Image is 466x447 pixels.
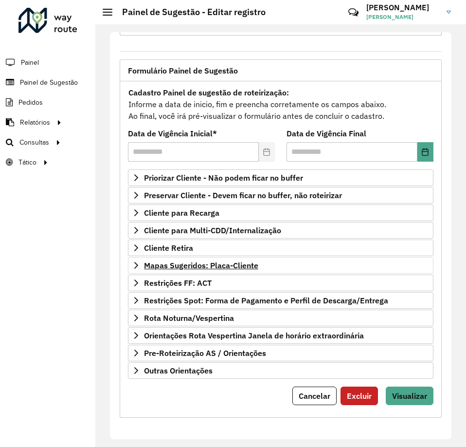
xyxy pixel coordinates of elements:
[299,391,330,401] span: Cancelar
[20,117,50,128] span: Relatórios
[128,275,433,291] a: Restrições FF: ACT
[144,314,234,322] span: Rota Noturna/Vespertina
[128,345,433,361] a: Pre-Roteirização AS / Orientações
[128,67,238,74] span: Formulário Painel de Sugestão
[144,261,258,269] span: Mapas Sugeridos: Placa-Cliente
[128,222,433,239] a: Cliente para Multi-CDD/Internalização
[128,187,433,204] a: Preservar Cliente - Devem ficar no buffer, não roteirizar
[347,391,372,401] span: Excluir
[128,362,433,379] a: Outras Orientações
[128,240,433,256] a: Cliente Retira
[287,128,366,139] label: Data de Vigência Final
[128,88,289,97] strong: Cadastro Painel de sugestão de roteirização:
[144,332,364,339] span: Orientações Rota Vespertina Janela de horário extraordinária
[19,137,49,148] span: Consultas
[128,86,433,122] div: Informe a data de inicio, fim e preencha corretamente os campos abaixo. Ao final, você irá pré-vi...
[144,191,342,199] span: Preservar Cliente - Devem ficar no buffer, não roteirizar
[144,244,193,252] span: Cliente Retira
[128,169,433,186] a: Priorizar Cliente - Não podem ficar no buffer
[144,174,303,182] span: Priorizar Cliente - Não podem ficar no buffer
[128,310,433,326] a: Rota Noturna/Vespertina
[292,387,337,405] button: Cancelar
[341,387,378,405] button: Excluir
[20,77,78,88] span: Painel de Sugestão
[144,349,266,357] span: Pre-Roteirização AS / Orientações
[343,2,364,23] a: Contato Rápido
[128,205,433,221] a: Cliente para Recarga
[144,279,212,287] span: Restrições FF: ACT
[112,7,266,18] h2: Painel de Sugestão - Editar registro
[144,367,213,374] span: Outras Orientações
[128,128,217,139] label: Data de Vigência Inicial
[392,391,427,401] span: Visualizar
[144,226,281,234] span: Cliente para Multi-CDD/Internalização
[128,292,433,309] a: Restrições Spot: Forma de Pagamento e Perfil de Descarga/Entrega
[386,387,433,405] button: Visualizar
[128,327,433,344] a: Orientações Rota Vespertina Janela de horário extraordinária
[18,97,43,108] span: Pedidos
[144,297,388,304] span: Restrições Spot: Forma de Pagamento e Perfil de Descarga/Entrega
[366,13,439,21] span: [PERSON_NAME]
[144,209,219,217] span: Cliente para Recarga
[18,157,36,168] span: Tático
[21,57,39,68] span: Painel
[417,142,433,162] button: Choose Date
[128,257,433,274] a: Mapas Sugeridos: Placa-Cliente
[366,3,439,12] h3: [PERSON_NAME]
